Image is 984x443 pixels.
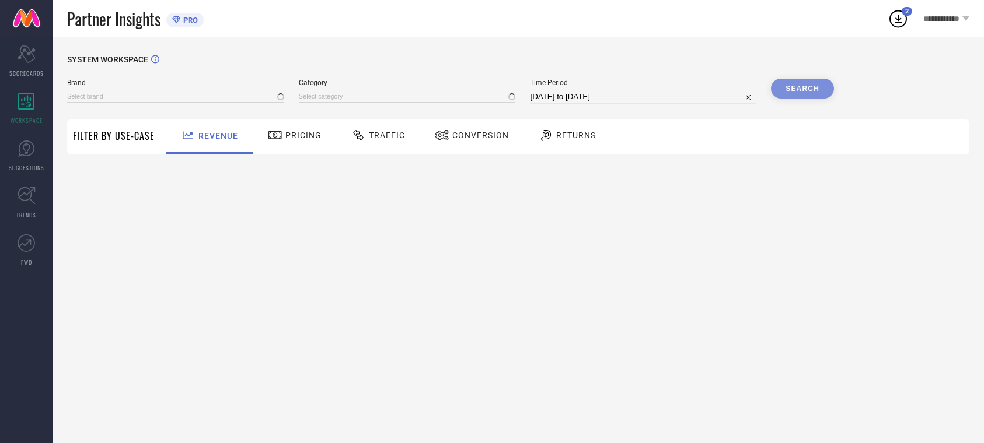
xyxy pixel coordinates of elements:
[11,116,43,125] span: WORKSPACE
[905,8,909,15] span: 2
[452,131,509,140] span: Conversion
[16,210,36,219] span: TRENDS
[180,16,198,24] span: PRO
[73,129,155,143] span: Filter By Use-Case
[285,131,322,140] span: Pricing
[556,131,596,140] span: Returns
[530,90,756,104] input: Select time period
[67,55,148,64] span: SYSTEM WORKSPACE
[67,79,284,87] span: Brand
[21,258,32,266] span: FWD
[299,79,516,87] span: Category
[369,131,405,140] span: Traffic
[888,8,909,29] div: Open download list
[530,79,756,87] span: Time Period
[9,163,44,172] span: SUGGESTIONS
[198,131,238,140] span: Revenue
[299,90,516,103] input: Select category
[67,7,160,31] span: Partner Insights
[67,90,284,103] input: Select brand
[9,69,44,78] span: SCORECARDS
